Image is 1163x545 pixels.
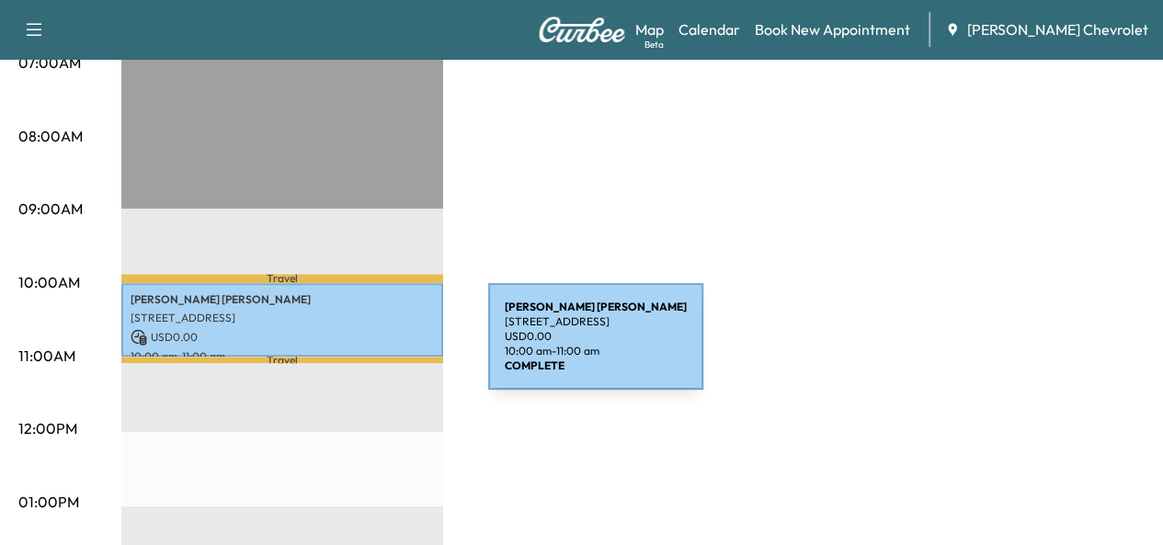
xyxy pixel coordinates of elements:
span: [PERSON_NAME] Chevrolet [967,18,1148,40]
div: Beta [644,38,664,51]
p: 09:00AM [18,198,83,220]
a: Book New Appointment [755,18,910,40]
p: 12:00PM [18,417,77,439]
p: 01:00PM [18,491,79,513]
p: USD 0.00 [131,329,434,346]
a: Calendar [678,18,740,40]
p: 08:00AM [18,125,83,147]
a: MapBeta [635,18,664,40]
p: 10:00AM [18,271,80,293]
img: Curbee Logo [538,17,626,42]
p: 07:00AM [18,51,81,74]
p: Travel [121,274,443,282]
p: 11:00AM [18,345,75,367]
p: 10:00 am - 11:00 am [131,349,434,364]
p: [PERSON_NAME] [PERSON_NAME] [131,292,434,307]
p: Travel [121,357,443,363]
p: [STREET_ADDRESS] [131,311,434,325]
